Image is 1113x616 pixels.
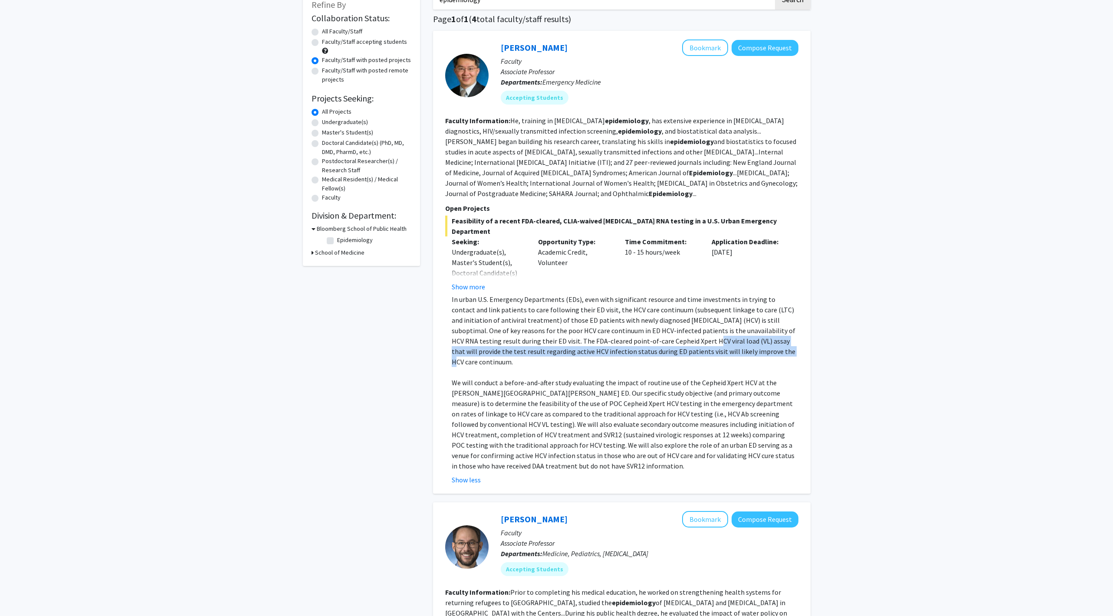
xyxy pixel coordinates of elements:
p: Associate Professor [501,538,798,548]
h3: Bloomberg School of Public Health [317,224,407,233]
p: In urban U.S. Emergency Departments (EDs), even with significant resource and time investments in... [452,294,798,367]
b: Departments: [501,78,542,86]
p: We will conduct a before-and-after study evaluating the impact of routine use of the Cepheid Xper... [452,377,798,471]
label: Doctoral Candidate(s) (PhD, MD, DMD, PharmD, etc.) [322,138,411,157]
span: Feasibility of a recent FDA-cleared, CLIA-waived [MEDICAL_DATA] RNA testing in a U.S. Urban Emerg... [445,216,798,236]
label: Medical Resident(s) / Medical Fellow(s) [322,175,411,193]
b: Departments: [501,549,542,558]
label: All Projects [322,107,351,116]
p: Seeking: [452,236,525,247]
iframe: Chat [7,577,37,609]
mat-chip: Accepting Students [501,91,568,105]
h2: Collaboration Status: [312,13,411,23]
span: Emergency Medicine [542,78,601,86]
label: All Faculty/Staff [322,27,362,36]
label: Undergraduate(s) [322,118,368,127]
label: Faculty/Staff accepting students [322,37,407,46]
b: Faculty Information: [445,588,510,596]
p: Opportunity Type: [538,236,612,247]
mat-chip: Accepting Students [501,562,568,576]
label: Postdoctoral Researcher(s) / Research Staff [322,157,411,175]
p: Faculty [501,528,798,538]
button: Compose Request to Jeffrey Tornheim [732,511,798,528]
div: [DATE] [705,236,792,292]
a: [PERSON_NAME] [501,514,568,524]
b: Epidemiology [689,168,733,177]
b: epidemiology [605,116,649,125]
h1: Page of ( total faculty/staff results) [433,14,811,24]
button: Add Jeffrey Tornheim to Bookmarks [682,511,728,528]
label: Epidemiology [337,236,373,245]
b: epidemiology [618,127,662,135]
p: Time Commitment: [625,236,699,247]
button: Show more [452,282,485,292]
button: Show less [452,475,481,485]
div: 10 - 15 hours/week [618,236,705,292]
p: Open Projects [445,203,798,213]
h2: Division & Department: [312,210,411,221]
span: 1 [464,13,469,24]
button: Compose Request to Yu-Hsiang Hsieh [732,40,798,56]
b: epidemiology [612,598,656,607]
span: 4 [472,13,476,24]
span: 1 [451,13,456,24]
h3: School of Medicine [315,248,364,257]
b: Faculty Information: [445,116,510,125]
div: Academic Credit, Volunteer [532,236,618,292]
h2: Projects Seeking: [312,93,411,104]
label: Faculty/Staff with posted projects [322,56,411,65]
label: Faculty [322,193,341,202]
span: Medicine, Pediatrics, [MEDICAL_DATA] [542,549,648,558]
div: Undergraduate(s), Master's Student(s), Doctoral Candidate(s) (PhD, MD, DMD, PharmD, etc.) [452,247,525,299]
a: [PERSON_NAME] [501,42,568,53]
p: Faculty [501,56,798,66]
p: Application Deadline: [712,236,785,247]
button: Add Yu-Hsiang Hsieh to Bookmarks [682,39,728,56]
label: Master's Student(s) [322,128,373,137]
label: Faculty/Staff with posted remote projects [322,66,411,84]
fg-read-more: He, training in [MEDICAL_DATA] , has extensive experience in [MEDICAL_DATA] diagnostics, HIV/sexu... [445,116,798,198]
p: Associate Professor [501,66,798,77]
b: Epidemiology [649,189,693,198]
b: epidemiology [670,137,714,146]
